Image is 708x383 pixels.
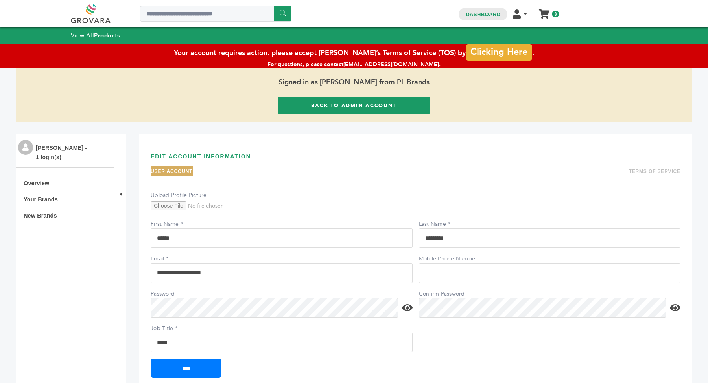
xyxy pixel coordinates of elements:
label: Confirm Password [419,290,474,298]
a: Back to Admin Account [278,97,430,114]
a: New Brands [24,212,57,219]
strong: Products [94,32,120,39]
a: Your Brands [24,196,58,203]
a: Clicking Here [466,42,532,58]
span: Signed in as [PERSON_NAME] from PL Brands [16,68,692,97]
label: Email [151,255,206,263]
a: [EMAIL_ADDRESS][DOMAIN_NAME] [343,61,439,68]
label: Mobile Phone Number [419,255,478,263]
li: [PERSON_NAME] - 1 login(s) [36,143,89,162]
img: profile.png [18,140,33,155]
a: TERMS OF SERVICE [629,169,680,174]
label: Password [151,290,206,298]
a: Dashboard [466,11,500,17]
label: Job Title [151,325,206,333]
a: View AllProducts [71,32,120,39]
label: Upload Profile Picture [151,191,207,199]
a: Overview [24,180,49,186]
h3: EDIT ACCOUNT INFORMATION [151,144,680,166]
span: 3 [552,11,559,17]
input: Search a product or brand... [140,6,291,22]
label: First Name [151,220,206,228]
a: My Cart [539,7,548,15]
a: USER ACCOUNT [151,169,193,174]
label: Last Name [419,220,474,228]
